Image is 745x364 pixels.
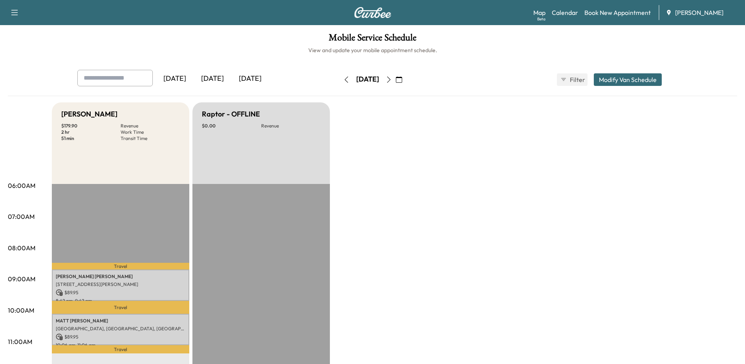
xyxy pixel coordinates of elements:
[52,301,189,313] p: Travel
[56,326,185,332] p: [GEOGRAPHIC_DATA], [GEOGRAPHIC_DATA], [GEOGRAPHIC_DATA]
[121,123,180,129] p: Revenue
[52,263,189,269] p: Travel
[537,16,545,22] div: Beta
[8,212,35,221] p: 07:00AM
[56,298,185,304] p: 8:42 am - 9:42 am
[552,8,578,17] a: Calendar
[8,337,32,346] p: 11:00AM
[56,342,185,348] p: 10:06 am - 11:06 am
[61,109,117,120] h5: [PERSON_NAME]
[570,75,584,84] span: Filter
[202,109,260,120] h5: Raptor - OFFLINE
[356,75,379,84] div: [DATE]
[354,7,392,18] img: Curbee Logo
[56,273,185,280] p: [PERSON_NAME] [PERSON_NAME]
[8,306,34,315] p: 10:00AM
[194,70,231,88] div: [DATE]
[594,73,662,86] button: Modify Van Schedule
[121,135,180,142] p: Transit Time
[8,46,737,54] h6: View and update your mobile appointment schedule.
[8,274,35,284] p: 09:00AM
[557,73,588,86] button: Filter
[8,181,35,190] p: 06:00AM
[61,135,121,142] p: 51 min
[56,318,185,324] p: MATT [PERSON_NAME]
[231,70,269,88] div: [DATE]
[61,123,121,129] p: $ 179.90
[56,333,185,340] p: $ 89.95
[261,123,320,129] p: Revenue
[121,129,180,135] p: Work Time
[533,8,545,17] a: MapBeta
[584,8,651,17] a: Book New Appointment
[675,8,723,17] span: [PERSON_NAME]
[8,243,35,253] p: 08:00AM
[56,281,185,288] p: [STREET_ADDRESS][PERSON_NAME]
[61,129,121,135] p: 2 hr
[202,123,261,129] p: $ 0.00
[8,33,737,46] h1: Mobile Service Schedule
[156,70,194,88] div: [DATE]
[56,289,185,296] p: $ 89.95
[52,345,189,353] p: Travel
